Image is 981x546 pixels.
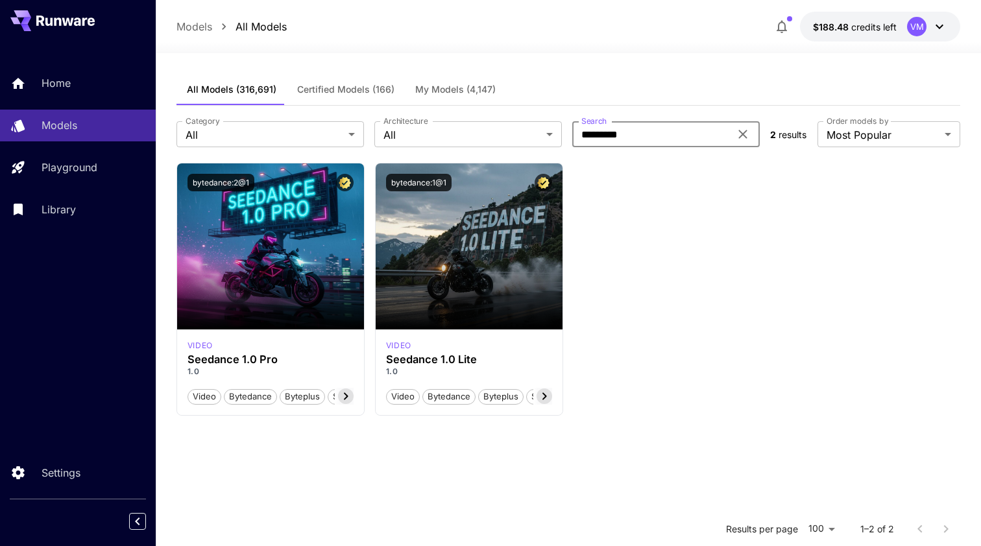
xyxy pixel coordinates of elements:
span: Video [188,390,221,403]
button: Video [386,388,420,405]
button: Bytedance [224,388,277,405]
button: Video [188,388,221,405]
button: Byteplus [478,388,524,405]
div: Collapse sidebar [139,510,156,533]
h3: Seedance 1.0 Pro [188,353,354,366]
button: Certified Model – Vetted for best performance and includes a commercial license. [336,174,354,191]
button: Bytedance [422,388,476,405]
div: VM [907,17,926,36]
button: Collapse sidebar [129,513,146,530]
span: Seedance 1.0 Pro [328,390,407,403]
button: Certified Model – Vetted for best performance and includes a commercial license. [535,174,552,191]
button: $188.48423VM [800,12,960,42]
button: bytedance:1@1 [386,174,452,191]
p: Settings [42,465,80,481]
p: Library [42,202,76,217]
span: Seedance 1.0 [527,390,590,403]
span: All [383,127,541,143]
span: Video [387,390,419,403]
button: Seedance 1.0 Pro [328,388,408,405]
p: 1.0 [188,366,354,377]
span: credits left [851,21,897,32]
label: Architecture [383,115,428,126]
p: Home [42,75,71,91]
p: 1–2 of 2 [860,523,894,536]
div: $188.48423 [813,20,897,34]
p: Playground [42,160,97,175]
span: Byteplus [479,390,523,403]
p: Results per page [726,523,798,536]
button: Seedance 1.0 [526,388,590,405]
span: Certified Models (166) [297,84,394,95]
h3: Seedance 1.0 Lite [386,353,552,366]
span: My Models (4,147) [415,84,496,95]
span: All Models (316,691) [187,84,276,95]
span: 2 [770,129,776,140]
label: Order models by [827,115,888,126]
span: results [779,129,806,140]
span: Bytedance [224,390,276,403]
a: Models [176,19,212,34]
span: Most Popular [827,127,939,143]
p: 1.0 [386,366,552,377]
p: Models [42,117,77,133]
label: Category [186,115,220,126]
button: Byteplus [280,388,325,405]
span: $188.48 [813,21,851,32]
span: All [186,127,343,143]
div: seedance_1_0_lite [386,340,411,351]
span: Bytedance [423,390,475,403]
p: video [188,340,213,351]
button: bytedance:2@1 [188,174,254,191]
p: video [386,340,411,351]
a: All Models [236,19,287,34]
label: Search [581,115,607,126]
span: Byteplus [280,390,324,403]
div: seedance_1_0_pro [188,340,213,351]
div: 100 [803,519,840,538]
nav: breadcrumb [176,19,287,34]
